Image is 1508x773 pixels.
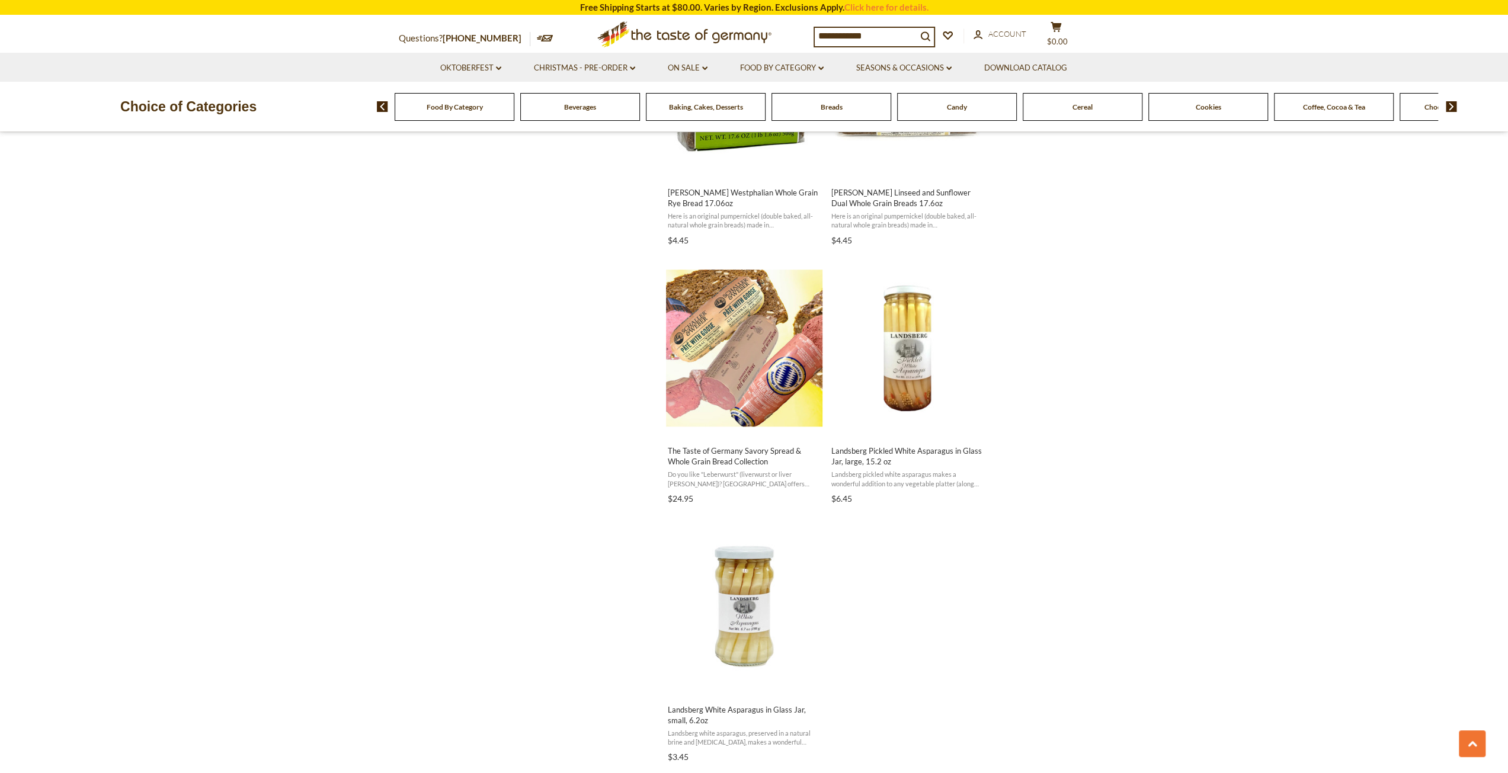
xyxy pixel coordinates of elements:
[668,752,689,762] span: $3.45
[666,518,823,766] a: Landsberg White Asparagus in Glass Jar, small, 6.2oz
[668,445,821,467] span: The Taste of Germany Savory Spread & Whole Grain Bread Collection
[829,259,986,508] a: Landsberg Pickled White Asparagus in Glass Jar, large, 15.2 oz
[668,729,821,747] span: Landsberg white asparagus, preserved in a natural brine and [MEDICAL_DATA], makes a wonderful add...
[427,102,483,111] a: Food By Category
[1047,37,1068,46] span: $0.00
[669,102,743,111] a: Baking, Cakes, Desserts
[856,62,952,75] a: Seasons & Occasions
[666,259,823,508] a: The Taste of Germany Savory Spread & Whole Grain Bread Collection
[740,62,824,75] a: Food By Category
[831,445,984,467] span: Landsberg Pickled White Asparagus in Glass Jar, large, 15.2 oz
[668,493,693,503] span: $24.95
[1446,101,1457,112] img: next arrow
[988,29,1026,39] span: Account
[831,470,984,488] span: Landsberg pickled white asparagus makes a wonderful addition to any vegetable platter (along sour...
[440,62,501,75] a: Oktoberfest
[377,101,388,112] img: previous arrow
[1424,102,1495,111] a: Chocolate & Marzipan
[1072,102,1093,111] a: Cereal
[844,2,929,12] a: Click here for details.
[668,62,707,75] a: On Sale
[668,235,689,245] span: $4.45
[666,270,823,426] img: The Taste of Germany Savory Spread & Whole Grain Bread Collection
[443,33,521,43] a: [PHONE_NUMBER]
[668,187,821,209] span: [PERSON_NAME] Westphalian Whole Grain Rye Bread 17.06oz
[974,28,1026,41] a: Account
[666,528,823,685] img: Landsberg White Asparagus in Glass Jar
[831,211,984,230] span: Here is an original pumpernickel (double baked, all-natural whole grain breads) made in [GEOGRAPH...
[831,187,984,209] span: [PERSON_NAME] Linseed and Sunflower Dual Whole Grain Breads 17.6oz
[668,211,821,230] span: Here is an original pumpernickel (double baked, all-natural whole grain breads) made in [GEOGRAPH...
[1039,21,1074,51] button: $0.00
[668,470,821,488] span: Do you like "Leberwurst" (liverwurst or liver [PERSON_NAME])? [GEOGRAPHIC_DATA] offers many diffe...
[564,102,596,111] a: Beverages
[829,270,986,426] img: Landsberg Pickled White Asparagus
[821,102,843,111] a: Breads
[831,235,851,245] span: $4.45
[534,62,635,75] a: Christmas - PRE-ORDER
[1303,102,1365,111] a: Coffee, Cocoa & Tea
[984,62,1067,75] a: Download Catalog
[1196,102,1221,111] a: Cookies
[831,493,851,503] span: $6.45
[947,102,967,111] a: Candy
[399,31,530,46] p: Questions?
[668,704,821,726] span: Landsberg White Asparagus in Glass Jar, small, 6.2oz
